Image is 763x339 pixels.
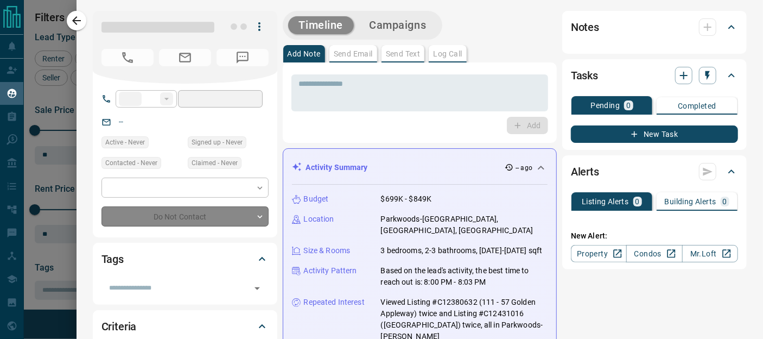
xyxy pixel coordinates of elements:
[590,102,620,109] p: Pending
[304,245,351,256] p: Size & Rooms
[571,67,598,84] h2: Tasks
[192,158,238,168] span: Claimed - Never
[101,206,269,227] div: Do Not Contact
[571,245,627,262] a: Property
[571,62,738,89] div: Tasks
[571,230,738,242] p: New Alert:
[119,117,123,126] a: --
[250,281,265,296] button: Open
[101,250,124,268] h2: Tags
[358,16,437,34] button: Campaigns
[571,14,738,40] div: Notes
[105,158,157,168] span: Contacted - Never
[101,318,137,335] h2: Criteria
[217,49,269,66] span: No Number
[381,245,543,256] p: 3 bedrooms, 2-3 bathrooms, [DATE]-[DATE] sqft
[306,162,368,173] p: Activity Summary
[159,49,211,66] span: No Email
[101,49,154,66] span: No Number
[288,50,321,58] p: Add Note
[582,198,629,205] p: Listing Alerts
[571,159,738,185] div: Alerts
[381,265,548,288] p: Based on the lead's activity, the best time to reach out is: 8:00 PM - 8:03 PM
[105,137,145,148] span: Active - Never
[665,198,716,205] p: Building Alerts
[292,158,548,178] div: Activity Summary-- ago
[101,246,269,272] div: Tags
[192,137,243,148] span: Signed up - Never
[571,18,599,36] h2: Notes
[678,102,716,110] p: Completed
[626,102,631,109] p: 0
[571,125,738,143] button: New Task
[626,245,682,262] a: Condos
[516,163,532,173] p: -- ago
[635,198,640,205] p: 0
[288,16,354,34] button: Timeline
[381,193,432,205] p: $699K - $849K
[304,265,357,277] p: Activity Pattern
[571,163,599,180] h2: Alerts
[723,198,727,205] p: 0
[682,245,738,262] a: Mr.Loft
[304,214,334,225] p: Location
[304,297,365,308] p: Repeated Interest
[381,214,548,236] p: Parkwoods-[GEOGRAPHIC_DATA], [GEOGRAPHIC_DATA], [GEOGRAPHIC_DATA]
[304,193,329,205] p: Budget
